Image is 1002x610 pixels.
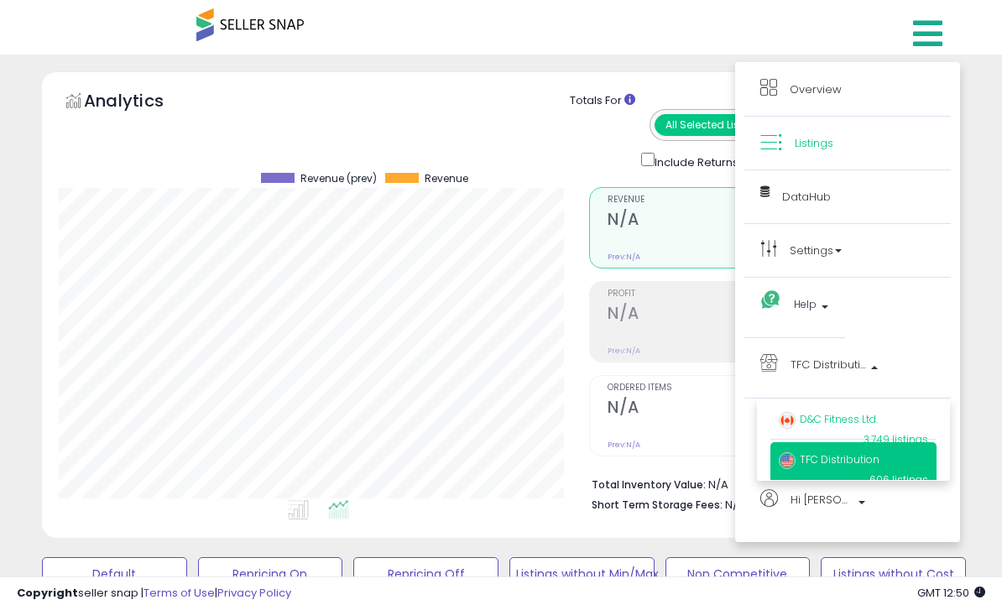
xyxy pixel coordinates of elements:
span: DataHub [782,189,831,205]
a: Settings [760,240,935,261]
span: TFC Distribution [779,452,879,467]
i: Get Help [760,289,781,310]
img: usa.png [779,452,796,469]
a: Listings [760,133,935,154]
span: 3,749 listings [864,432,928,446]
span: TFC Distribution [791,354,866,375]
span: 606 listings [869,472,928,487]
span: D&C Fitness Ltd. [779,412,878,426]
a: Help [760,294,829,321]
a: Overview [760,79,935,100]
img: canada.png [779,412,796,429]
span: Help [794,294,817,315]
a: DataHub [760,186,935,207]
span: Overview [790,81,842,97]
a: Hi [PERSON_NAME] [760,489,935,525]
a: TFC Distribution [760,354,935,382]
span: Hi [PERSON_NAME] [791,489,853,510]
span: Listings [795,135,833,151]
